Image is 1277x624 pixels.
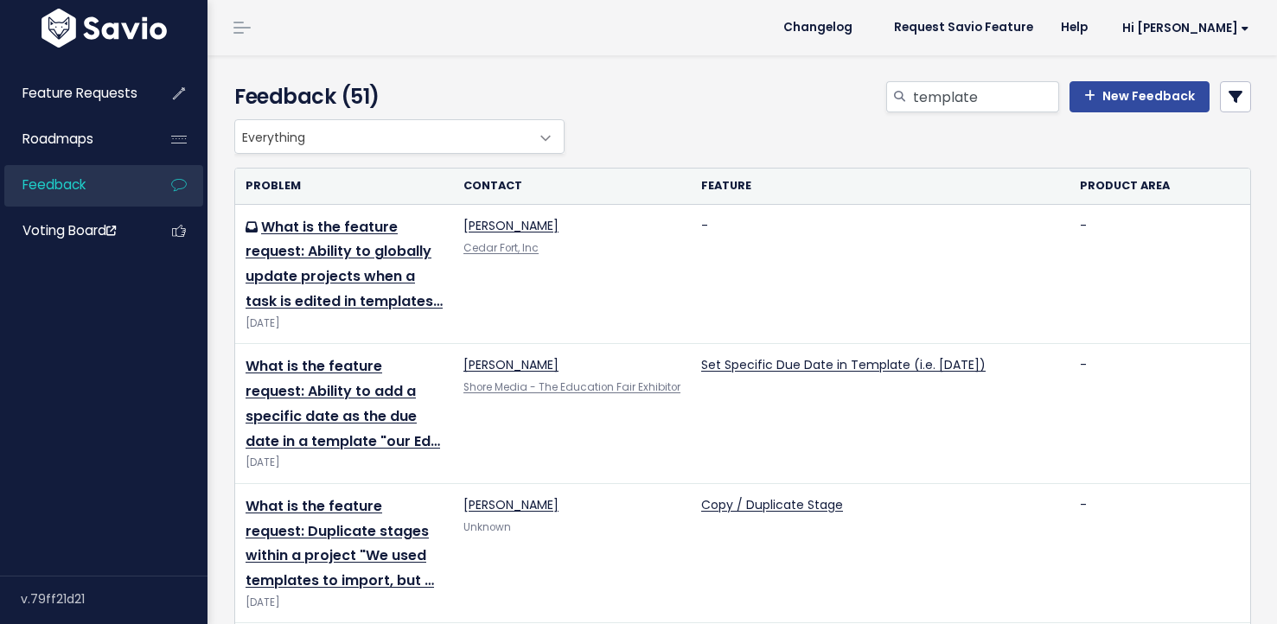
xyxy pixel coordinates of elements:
[463,520,511,534] span: Unknown
[1069,204,1250,344] td: -
[880,15,1047,41] a: Request Savio Feature
[4,73,144,113] a: Feature Requests
[691,169,1069,204] th: Feature
[234,119,565,154] span: Everything
[234,81,556,112] h4: Feedback (51)
[1069,169,1250,204] th: Product Area
[911,81,1059,112] input: Search feedback...
[246,356,440,450] a: What is the feature request: Ability to add a specific date as the due date in a template "our Ed…
[22,130,93,148] span: Roadmaps
[22,84,137,102] span: Feature Requests
[21,576,208,621] div: v.79ff21d21
[235,120,529,153] span: Everything
[463,380,680,394] a: Shore Media - The Education Fair Exhibitor
[1069,81,1210,112] a: New Feedback
[1122,22,1249,35] span: Hi [PERSON_NAME]
[453,169,691,204] th: Contact
[246,217,443,311] a: What is the feature request: Ability to globally update projects when a task is edited in templates…
[246,454,443,472] div: [DATE]
[4,119,144,159] a: Roadmaps
[463,241,539,255] a: Cedar Fort, Inc
[463,356,559,373] a: [PERSON_NAME]
[246,594,443,612] div: [DATE]
[22,221,116,239] span: Voting Board
[235,169,453,204] th: Problem
[37,9,171,48] img: logo-white.9d6f32f41409.svg
[1069,344,1250,484] td: -
[4,211,144,251] a: Voting Board
[4,165,144,205] a: Feedback
[691,204,1069,344] td: -
[22,175,86,194] span: Feedback
[246,315,443,333] div: [DATE]
[246,496,434,590] a: What is the feature request: Duplicate stages within a project "We used templates to import, but …
[701,496,843,513] a: Copy / Duplicate Stage
[1069,483,1250,623] td: -
[783,22,852,34] span: Changelog
[701,356,986,373] a: Set Specific Due Date in Template (i.e. [DATE])
[463,496,559,513] a: [PERSON_NAME]
[1047,15,1101,41] a: Help
[1101,15,1263,41] a: Hi [PERSON_NAME]
[463,217,559,234] a: [PERSON_NAME]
